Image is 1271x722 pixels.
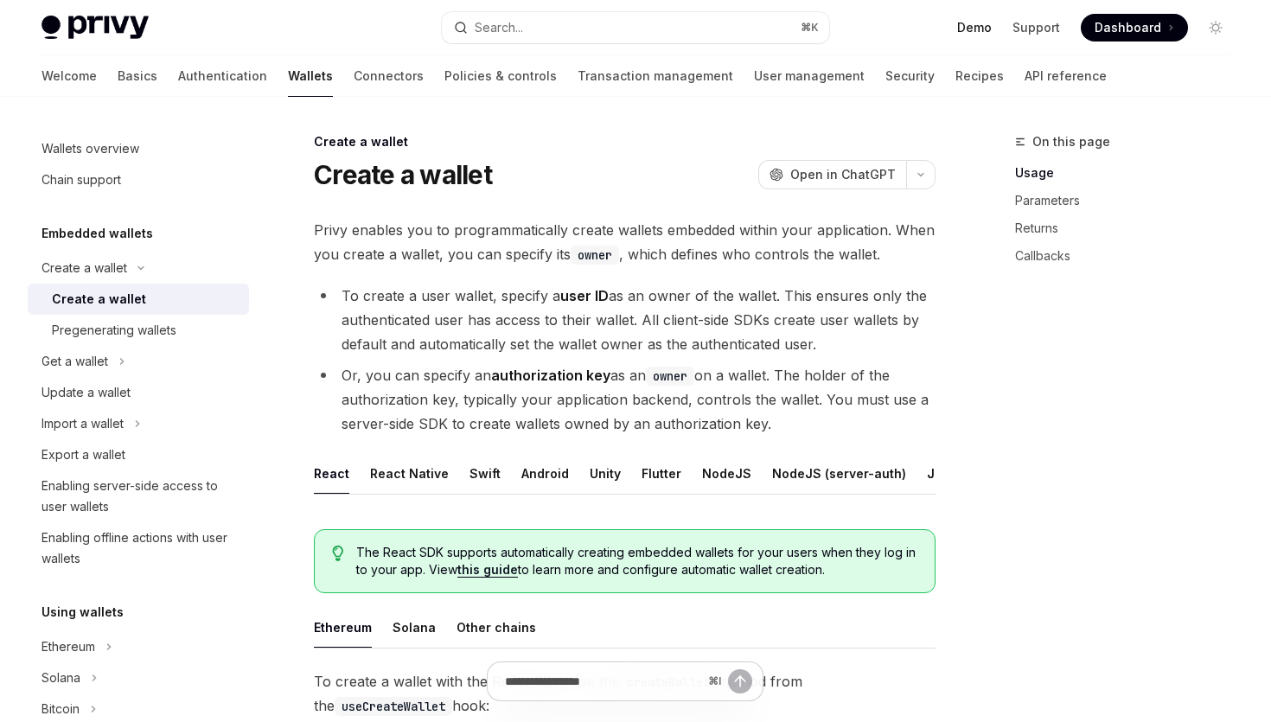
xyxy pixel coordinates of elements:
a: Recipes [955,55,1004,97]
button: Toggle Ethereum section [28,631,249,662]
div: Bitcoin [42,699,80,719]
div: Search... [475,17,523,38]
a: Export a wallet [28,439,249,470]
img: light logo [42,16,149,40]
a: Returns [1015,214,1243,242]
button: Toggle Get a wallet section [28,346,249,377]
div: Android [521,453,569,494]
span: Dashboard [1095,19,1161,36]
h5: Embedded wallets [42,223,153,244]
a: Dashboard [1081,14,1188,42]
div: React Native [370,453,449,494]
button: Toggle Import a wallet section [28,408,249,439]
a: Create a wallet [28,284,249,315]
a: Support [1012,19,1060,36]
input: Ask a question... [505,662,701,700]
code: owner [571,246,619,265]
button: Open search [442,12,828,43]
div: Export a wallet [42,444,125,465]
strong: user ID [560,287,609,304]
span: The React SDK supports automatically creating embedded wallets for your users when they log in to... [356,544,917,578]
a: this guide [457,562,518,578]
a: Enabling server-side access to user wallets [28,470,249,522]
li: Or, you can specify an as an on a wallet. The holder of the authorization key, typically your app... [314,363,936,436]
div: Other chains [457,607,536,648]
div: Chain support [42,169,121,190]
a: Transaction management [578,55,733,97]
button: Toggle Create a wallet section [28,252,249,284]
div: Update a wallet [42,382,131,403]
h5: Using wallets [42,602,124,623]
div: Unity [590,453,621,494]
span: Open in ChatGPT [790,166,896,183]
li: To create a user wallet, specify a as an owner of the wallet. This ensures only the authenticated... [314,284,936,356]
div: Get a wallet [42,351,108,372]
div: NodeJS (server-auth) [772,453,906,494]
a: Enabling offline actions with user wallets [28,522,249,574]
a: Policies & controls [444,55,557,97]
div: Ethereum [314,607,372,648]
a: Wallets [288,55,333,97]
button: Toggle Solana section [28,662,249,693]
a: Wallets overview [28,133,249,164]
a: Update a wallet [28,377,249,408]
a: API reference [1025,55,1107,97]
button: Open in ChatGPT [758,160,906,189]
a: Authentication [178,55,267,97]
div: Enabling server-side access to user wallets [42,476,239,517]
div: Flutter [642,453,681,494]
div: Create a wallet [314,133,936,150]
div: Create a wallet [52,289,146,310]
strong: authorization key [491,367,610,384]
div: React [314,453,349,494]
div: Solana [42,668,80,688]
button: Send message [728,669,752,693]
div: Create a wallet [42,258,127,278]
div: Java [927,453,957,494]
a: Connectors [354,55,424,97]
div: Enabling offline actions with user wallets [42,527,239,569]
a: Welcome [42,55,97,97]
svg: Tip [332,546,344,561]
a: Chain support [28,164,249,195]
div: Import a wallet [42,413,124,434]
a: Usage [1015,159,1243,187]
span: ⌘ K [801,21,819,35]
a: Pregenerating wallets [28,315,249,346]
div: Pregenerating wallets [52,320,176,341]
div: Swift [469,453,501,494]
code: owner [646,367,694,386]
a: Basics [118,55,157,97]
a: Callbacks [1015,242,1243,270]
a: Parameters [1015,187,1243,214]
div: NodeJS [702,453,751,494]
button: Toggle dark mode [1202,14,1229,42]
div: Wallets overview [42,138,139,159]
a: Security [885,55,935,97]
div: Ethereum [42,636,95,657]
span: Privy enables you to programmatically create wallets embedded within your application. When you c... [314,218,936,266]
a: User management [754,55,865,97]
div: Solana [393,607,436,648]
h1: Create a wallet [314,159,492,190]
span: On this page [1032,131,1110,152]
a: Demo [957,19,992,36]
